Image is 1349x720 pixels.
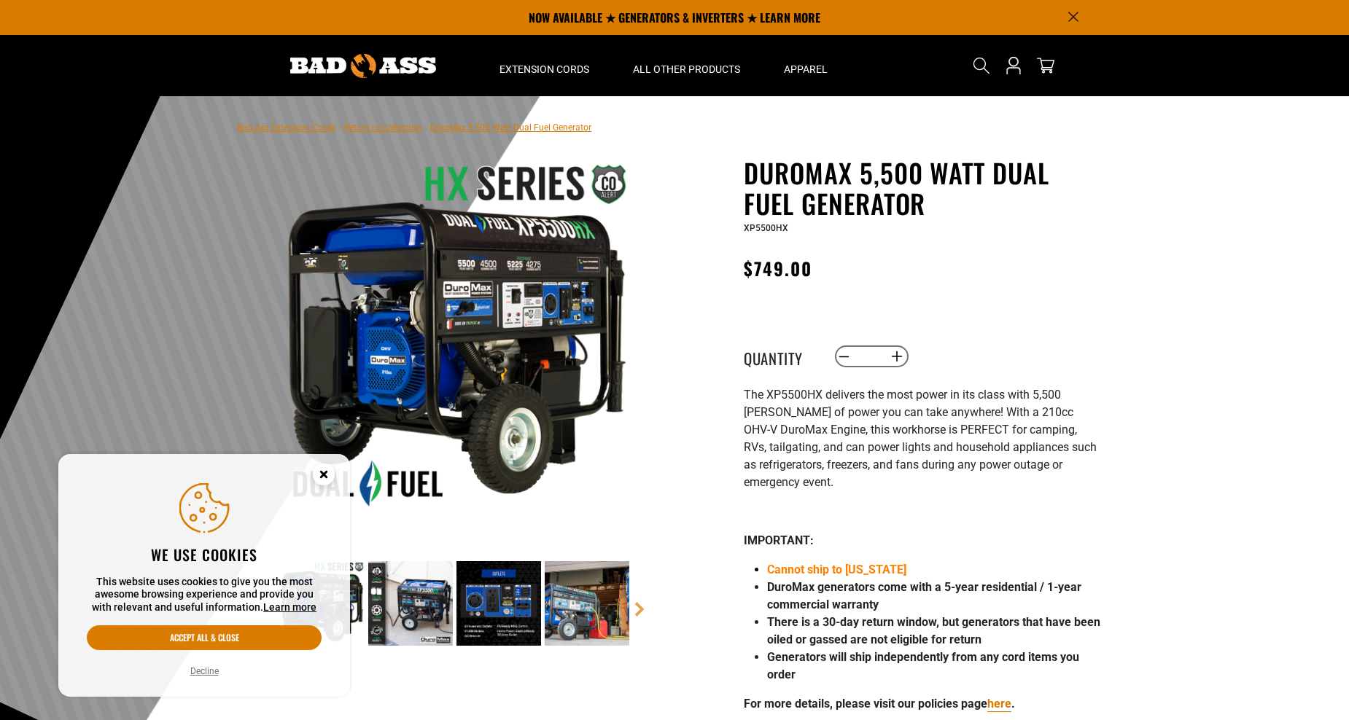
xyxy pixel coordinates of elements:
[344,122,421,133] a: Return to Collection
[744,697,1015,711] strong: For more details, please visit our policies page .
[744,347,817,366] label: Quantity
[87,545,322,564] h2: We use cookies
[633,63,740,76] span: All Other Products
[744,533,814,547] strong: IMPORTANT:
[499,63,589,76] span: Extension Cords
[424,122,427,133] span: ›
[338,122,341,133] span: ›
[987,697,1011,711] a: here
[263,601,316,613] a: Learn more
[744,388,1097,489] span: The XP5500HX delivers the most power in its class with 5,500 [PERSON_NAME] of power you can take ...
[767,615,1100,646] strong: There is a 30-day return window, but generators that have been oiled or gassed are not eligible f...
[430,122,591,133] span: DuroMax 5,500 Watt Dual Fuel Generator
[744,223,788,233] span: XP5500HX
[290,54,436,78] img: Bad Ass Extension Cords
[478,35,611,96] summary: Extension Cords
[87,625,322,650] button: Accept all & close
[237,122,335,133] a: Bad Ass Extension Cords
[767,563,906,576] span: Cannot ship to [US_STATE]
[87,576,322,614] p: This website uses cookies to give you the most awesome browsing experience and provide you with r...
[186,664,223,678] button: Decline
[970,54,993,77] summary: Search
[767,580,1081,611] strong: DuroMax generators come with a 5-year residential / 1-year commercial warranty
[744,157,1101,219] h1: DuroMax 5,500 Watt Dual Fuel Generator
[611,35,762,96] summary: All Other Products
[767,650,1079,681] strong: Generators will ship independently from any cord items you order
[237,118,591,136] nav: breadcrumbs
[762,35,850,96] summary: Apparel
[744,255,813,281] span: $749.00
[784,63,828,76] span: Apparel
[58,454,350,697] aside: Cookie Consent
[632,602,647,617] a: Next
